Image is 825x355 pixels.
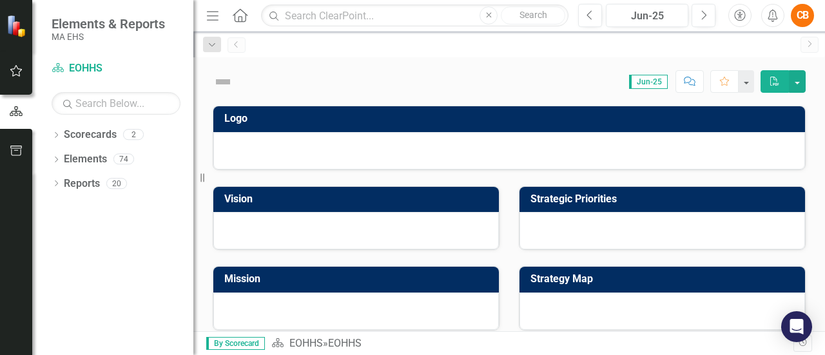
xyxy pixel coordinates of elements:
[781,311,812,342] div: Open Intercom Messenger
[64,128,117,142] a: Scorecards
[206,337,265,350] span: By Scorecard
[224,113,799,124] h3: Logo
[52,32,165,42] small: MA EHS
[519,10,547,20] span: Search
[64,152,107,167] a: Elements
[52,61,180,76] a: EOHHS
[6,15,29,37] img: ClearPoint Strategy
[271,336,793,351] div: »
[52,16,165,32] span: Elements & Reports
[791,4,814,27] button: CB
[629,75,668,89] span: Jun-25
[501,6,565,24] button: Search
[289,337,323,349] a: EOHHS
[224,273,492,285] h3: Mission
[606,4,688,27] button: Jun-25
[328,337,362,349] div: EOHHS
[213,72,233,92] img: Not Defined
[530,193,799,205] h3: Strategic Priorities
[113,154,134,165] div: 74
[52,92,180,115] input: Search Below...
[64,177,100,191] a: Reports
[261,5,568,27] input: Search ClearPoint...
[530,273,799,285] h3: Strategy Map
[610,8,684,24] div: Jun-25
[224,193,492,205] h3: Vision
[106,178,127,189] div: 20
[123,130,144,140] div: 2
